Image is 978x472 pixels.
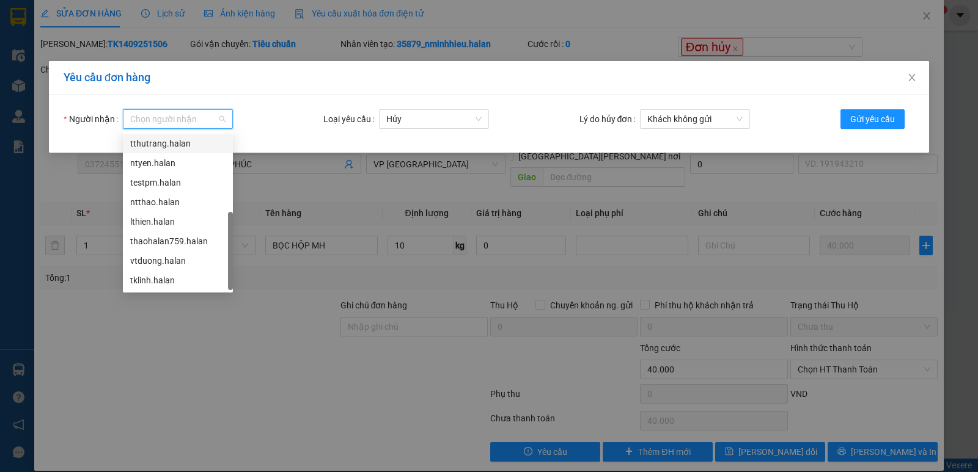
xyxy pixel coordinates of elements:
[907,73,917,82] span: close
[123,173,233,192] div: testpm.halan
[15,15,107,76] img: logo.jpg
[130,234,226,248] div: thaohalan759.halan
[64,109,123,129] label: Người nhận
[123,153,233,173] div: ntyen.halan
[123,212,233,231] div: lthien.halan
[123,231,233,251] div: thaohalan759.halan
[123,134,233,153] div: tthutrang.halan
[130,215,226,228] div: lthien.halan
[130,274,226,287] div: tklinh.halan
[323,109,379,129] label: Loại yêu cầu
[647,110,743,128] span: Khách không gửi
[130,110,217,128] input: Người nhận
[114,30,511,60] li: 271 - [PERSON_NAME] Tự [PERSON_NAME][GEOGRAPHIC_DATA] - [GEOGRAPHIC_DATA][PERSON_NAME]
[123,192,233,212] div: ntthao.halan
[130,137,226,150] div: tthutrang.halan
[130,156,226,170] div: ntyen.halan
[579,109,641,129] label: Lý do hủy đơn
[130,254,226,267] div: vtduong.halan
[840,109,905,129] button: Gửi yêu cầu
[130,176,226,189] div: testpm.halan
[130,195,226,209] div: ntthao.halan
[123,270,233,290] div: tklinh.halan
[64,71,914,84] div: Yêu cầu đơn hàng
[386,110,482,128] span: Hủy
[895,61,929,95] button: Close
[15,89,165,109] b: GỬI : VP Trung Kính
[850,112,895,126] span: Gửi yêu cầu
[123,251,233,270] div: vtduong.halan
